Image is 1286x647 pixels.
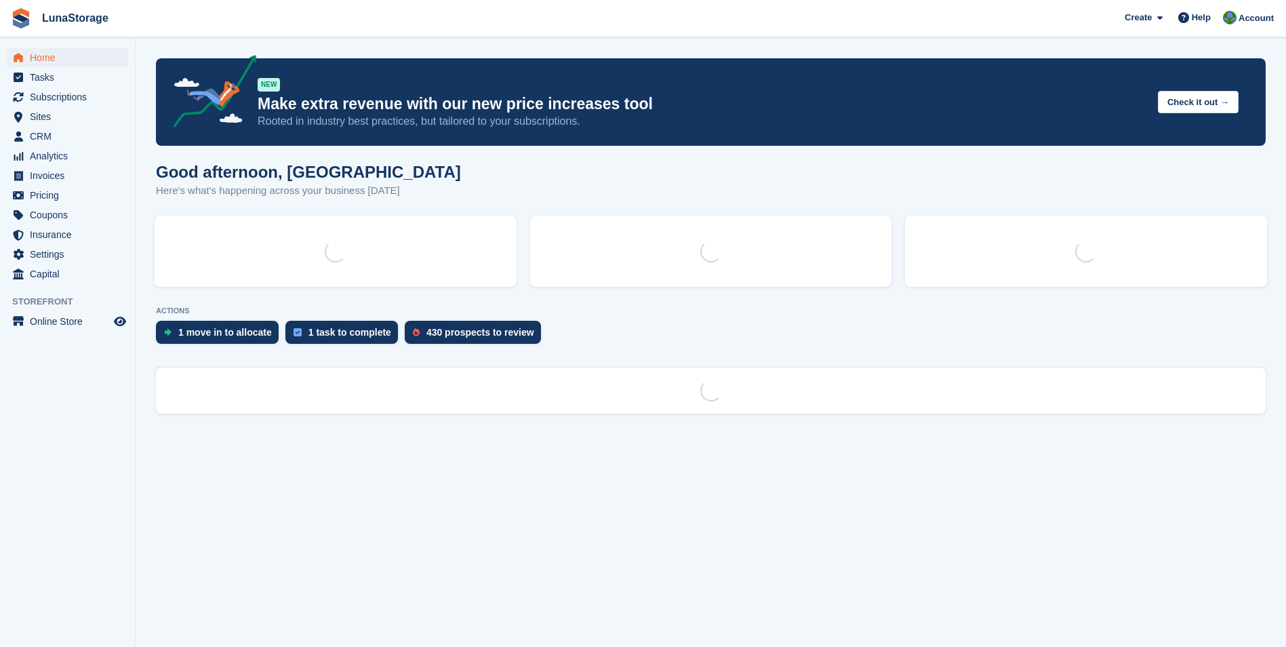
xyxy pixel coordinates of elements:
[258,78,280,92] div: NEW
[30,245,111,264] span: Settings
[7,225,128,244] a: menu
[413,328,420,336] img: prospect-51fa495bee0391a8d652442698ab0144808aea92771e9ea1ae160a38d050c398.svg
[7,166,128,185] a: menu
[30,107,111,126] span: Sites
[1192,11,1211,24] span: Help
[258,114,1147,129] p: Rooted in industry best practices, but tailored to your subscriptions.
[426,327,534,338] div: 430 prospects to review
[156,163,461,181] h1: Good afternoon, [GEOGRAPHIC_DATA]
[7,48,128,67] a: menu
[156,321,285,351] a: 1 move in to allocate
[30,146,111,165] span: Analytics
[30,186,111,205] span: Pricing
[405,321,548,351] a: 430 prospects to review
[308,327,391,338] div: 1 task to complete
[7,127,128,146] a: menu
[30,205,111,224] span: Coupons
[37,7,114,29] a: LunaStorage
[162,55,257,132] img: price-adjustments-announcement-icon-8257ccfd72463d97f412b2fc003d46551f7dbcb40ab6d574587a9cd5c0d94...
[7,87,128,106] a: menu
[30,68,111,87] span: Tasks
[30,48,111,67] span: Home
[258,94,1147,114] p: Make extra revenue with our new price increases tool
[1223,11,1237,24] img: Cathal Vaughan
[30,166,111,185] span: Invoices
[1125,11,1152,24] span: Create
[7,146,128,165] a: menu
[112,313,128,330] a: Preview store
[178,327,272,338] div: 1 move in to allocate
[30,312,111,331] span: Online Store
[1158,91,1239,113] button: Check it out →
[30,87,111,106] span: Subscriptions
[1239,12,1274,25] span: Account
[156,307,1266,315] p: ACTIONS
[7,107,128,126] a: menu
[7,68,128,87] a: menu
[7,245,128,264] a: menu
[7,205,128,224] a: menu
[7,312,128,331] a: menu
[30,264,111,283] span: Capital
[164,328,172,336] img: move_ins_to_allocate_icon-fdf77a2bb77ea45bf5b3d319d69a93e2d87916cf1d5bf7949dd705db3b84f3ca.svg
[285,321,405,351] a: 1 task to complete
[11,8,31,28] img: stora-icon-8386f47178a22dfd0bd8f6a31ec36ba5ce8667c1dd55bd0f319d3a0aa187defe.svg
[12,295,135,309] span: Storefront
[30,127,111,146] span: CRM
[7,186,128,205] a: menu
[156,183,461,199] p: Here's what's happening across your business [DATE]
[30,225,111,244] span: Insurance
[294,328,302,336] img: task-75834270c22a3079a89374b754ae025e5fb1db73e45f91037f5363f120a921f8.svg
[7,264,128,283] a: menu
